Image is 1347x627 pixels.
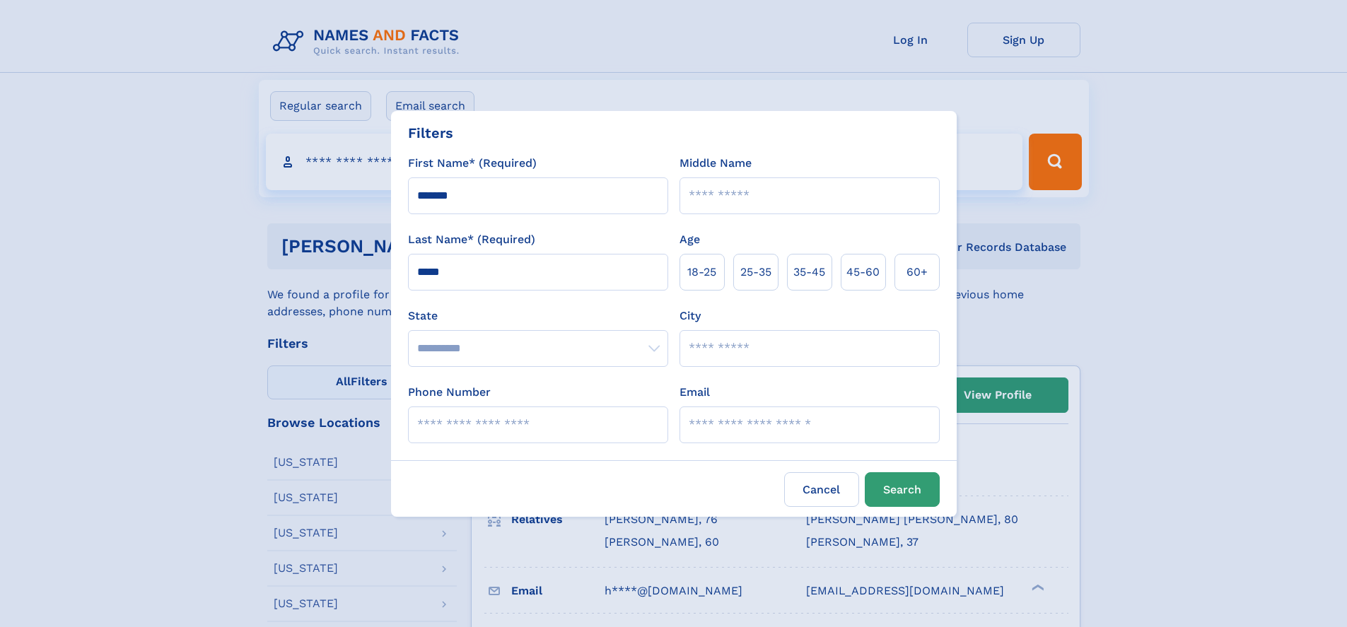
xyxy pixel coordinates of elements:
div: Filters [408,122,453,143]
span: 18‑25 [687,264,716,281]
label: Email [680,384,710,401]
label: Phone Number [408,384,491,401]
span: 25‑35 [740,264,771,281]
label: Middle Name [680,155,752,172]
label: State [408,307,668,324]
label: First Name* (Required) [408,155,537,172]
label: Cancel [784,472,859,507]
label: Last Name* (Required) [408,231,535,248]
span: 60+ [906,264,928,281]
span: 35‑45 [793,264,825,281]
label: Age [680,231,700,248]
label: City [680,307,701,324]
span: 45‑60 [846,264,880,281]
button: Search [865,472,940,507]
